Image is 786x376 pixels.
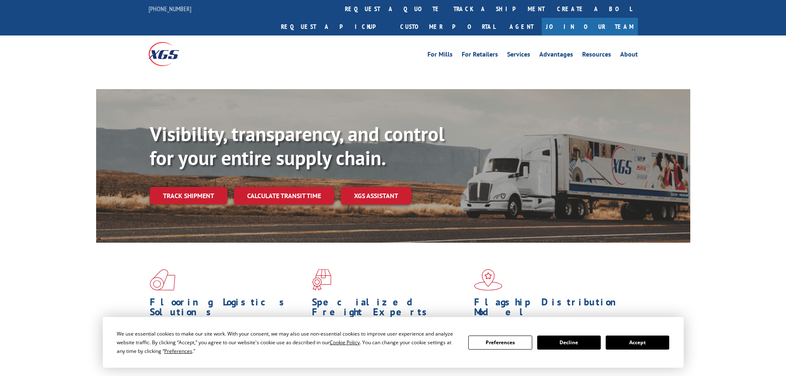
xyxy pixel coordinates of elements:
[427,51,453,60] a: For Mills
[474,269,503,291] img: xgs-icon-flagship-distribution-model-red
[394,18,501,35] a: Customer Portal
[501,18,542,35] a: Agent
[150,121,444,170] b: Visibility, transparency, and control for your entire supply chain.
[537,336,601,350] button: Decline
[507,51,530,60] a: Services
[606,336,669,350] button: Accept
[275,18,394,35] a: Request a pickup
[150,187,227,204] a: Track shipment
[462,51,498,60] a: For Retailers
[468,336,532,350] button: Preferences
[312,297,468,321] h1: Specialized Freight Experts
[150,269,175,291] img: xgs-icon-total-supply-chain-intelligence-red
[474,297,630,321] h1: Flagship Distribution Model
[164,348,192,355] span: Preferences
[582,51,611,60] a: Resources
[149,5,191,13] a: [PHONE_NUMBER]
[103,317,684,368] div: Cookie Consent Prompt
[542,18,638,35] a: Join Our Team
[539,51,573,60] a: Advantages
[341,187,411,205] a: XGS ASSISTANT
[330,339,360,346] span: Cookie Policy
[117,329,458,355] div: We use essential cookies to make our site work. With your consent, we may also use non-essential ...
[234,187,334,205] a: Calculate transit time
[150,297,306,321] h1: Flooring Logistics Solutions
[620,51,638,60] a: About
[312,269,331,291] img: xgs-icon-focused-on-flooring-red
